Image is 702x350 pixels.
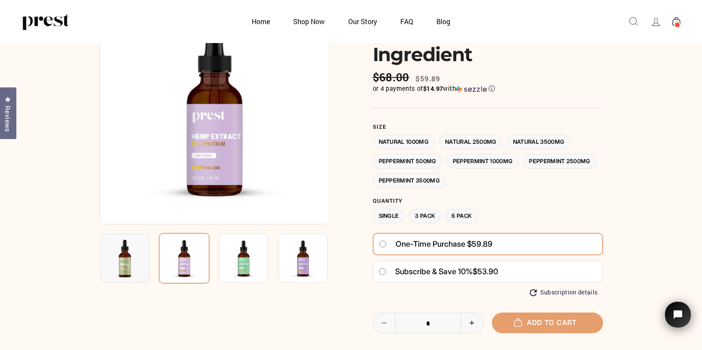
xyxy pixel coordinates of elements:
iframe: Tidio Chat [654,290,702,350]
label: Peppermint 500MG [373,154,442,169]
label: 6 Pack [445,209,478,224]
span: $59.89 [415,74,440,84]
label: Natural 2500MG [439,135,503,150]
input: quantity [373,313,483,334]
label: Quantity [373,198,603,204]
a: Blog [426,13,461,30]
span: $14.97 [423,84,443,93]
a: Shop Now [282,13,335,30]
a: Home [241,13,281,30]
input: One-time purchase $59.89 [379,241,387,248]
button: Reduce item quantity by one [373,313,396,333]
img: PREST ORGANICS [22,13,69,30]
button: Subscription details [530,289,598,296]
button: Add to cart [492,313,603,333]
span: Reviews [2,105,13,132]
button: Increase item quantity by one [461,313,483,333]
img: CBD HEMP OIL 1 Ingredient [219,234,268,283]
label: Natural 3500MG [507,135,571,150]
a: Our Story [337,13,388,30]
label: Peppermint 1000MG [447,154,519,169]
span: Subscription details [540,289,598,296]
span: Add to cart [518,318,577,327]
h1: CBD HEMP OIL 1 Ingredient [373,25,603,64]
span: One-time purchase $59.89 [396,236,492,252]
img: CBD HEMP OIL 1 Ingredient [100,234,149,283]
ul: Primary [241,13,461,30]
img: CBD HEMP OIL 1 Ingredient [159,233,210,284]
label: Natural 1000MG [373,135,435,150]
span: $68.00 [373,71,411,84]
img: Sezzle [456,85,487,93]
span: $53.90 [473,267,498,276]
span: Subscribe & save 10% [395,267,473,276]
input: Subscribe & save 10%$53.90 [378,268,387,275]
label: Single [373,209,405,224]
img: CBD HEMP OIL 1 Ingredient [278,234,328,283]
label: Peppermint 3500MG [373,173,446,188]
a: FAQ [390,13,424,30]
div: or 4 payments of with [373,84,603,93]
div: or 4 payments of$14.97withSezzle Click to learn more about Sezzle [373,84,603,93]
label: 3 Pack [409,209,441,224]
label: Size [373,124,603,130]
label: Peppermint 2500MG [523,154,597,169]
